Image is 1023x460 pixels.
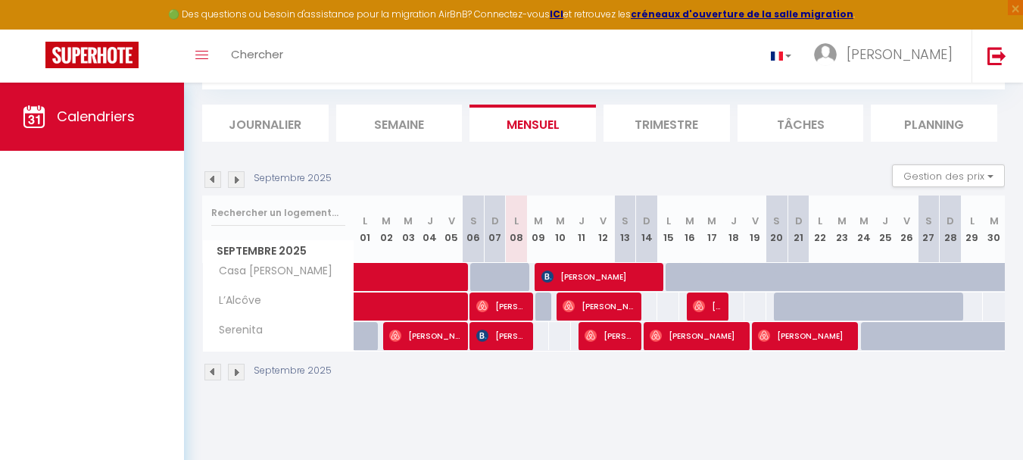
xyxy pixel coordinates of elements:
[925,214,932,228] abbr: S
[847,45,953,64] span: [PERSON_NAME]
[534,214,543,228] abbr: M
[205,263,336,280] span: Casa [PERSON_NAME]
[707,214,716,228] abbr: M
[604,105,730,142] li: Trimestre
[987,46,1006,65] img: logout
[871,105,997,142] li: Planning
[441,196,463,263] th: 05
[918,196,940,263] th: 27
[203,240,354,262] span: Septembre 2025
[382,214,391,228] abbr: M
[892,164,1005,187] button: Gestion des prix
[463,196,485,263] th: 06
[859,214,869,228] abbr: M
[795,214,803,228] abbr: D
[593,196,615,263] th: 12
[940,196,962,263] th: 28
[650,321,745,350] span: [PERSON_NAME]
[803,30,972,83] a: ... [PERSON_NAME]
[354,196,376,263] th: 01
[990,214,999,228] abbr: M
[818,214,822,228] abbr: L
[614,196,636,263] th: 13
[484,196,506,263] th: 07
[220,30,295,83] a: Chercher
[205,322,267,339] span: Serenita
[903,214,910,228] abbr: V
[809,196,831,263] th: 22
[693,292,722,321] span: [PERSON_NAME]
[622,214,628,228] abbr: S
[571,196,593,263] th: 11
[398,196,419,263] th: 03
[773,214,780,228] abbr: S
[752,214,759,228] abbr: V
[211,199,345,227] input: Rechercher un logement...
[701,196,723,263] th: 17
[853,196,875,263] th: 24
[579,214,585,228] abbr: J
[470,214,477,228] abbr: S
[476,292,528,321] span: [PERSON_NAME]
[631,8,853,20] a: créneaux d'ouverture de la salle migration
[657,196,679,263] th: 15
[983,196,1005,263] th: 30
[491,214,499,228] abbr: D
[231,46,283,62] span: Chercher
[897,196,919,263] th: 26
[636,196,658,263] th: 14
[550,8,563,20] a: ICI
[970,214,975,228] abbr: L
[882,214,888,228] abbr: J
[528,196,550,263] th: 09
[744,196,766,263] th: 19
[419,196,441,263] th: 04
[549,196,571,263] th: 10
[814,43,837,66] img: ...
[514,214,519,228] abbr: L
[389,321,463,350] span: [PERSON_NAME]
[469,105,596,142] li: Mensuel
[961,196,983,263] th: 29
[947,214,954,228] abbr: D
[788,196,809,263] th: 21
[600,214,607,228] abbr: V
[666,214,671,228] abbr: L
[679,196,701,263] th: 16
[45,42,139,68] img: Super Booking
[731,214,737,228] abbr: J
[404,214,413,228] abbr: M
[766,196,788,263] th: 20
[363,214,367,228] abbr: L
[254,171,332,186] p: Septembre 2025
[254,364,332,378] p: Septembre 2025
[556,214,565,228] abbr: M
[202,105,329,142] li: Journalier
[336,105,463,142] li: Semaine
[875,196,897,263] th: 25
[831,196,853,263] th: 23
[758,321,853,350] span: [PERSON_NAME]
[205,293,265,309] span: L’Alcôve
[427,214,433,228] abbr: J
[541,262,659,291] span: [PERSON_NAME]
[685,214,694,228] abbr: M
[506,196,528,263] th: 08
[563,292,636,321] span: [PERSON_NAME]
[376,196,398,263] th: 02
[643,214,650,228] abbr: D
[722,196,744,263] th: 18
[837,214,847,228] abbr: M
[585,321,636,350] span: [PERSON_NAME]
[448,214,455,228] abbr: V
[57,107,135,126] span: Calendriers
[738,105,864,142] li: Tâches
[476,321,528,350] span: [PERSON_NAME]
